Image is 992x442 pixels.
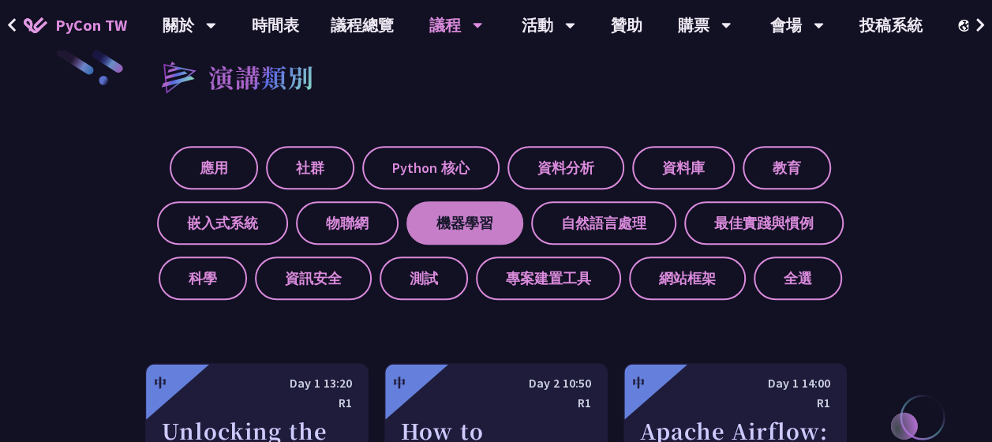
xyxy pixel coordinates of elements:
label: 最佳實踐與慣例 [684,201,844,245]
label: 全選 [754,257,842,300]
label: 應用 [170,146,258,189]
label: 嵌入式系統 [157,201,288,245]
label: 專案建置工具 [476,257,621,300]
span: PyCon TW [55,13,127,37]
img: Home icon of PyCon TW 2025 [24,17,47,33]
label: 物聯網 [296,201,399,245]
div: 中 [393,373,406,392]
label: 教育 [743,146,831,189]
label: 科學 [159,257,247,300]
label: 資料庫 [632,146,735,189]
label: 社群 [266,146,354,189]
div: R1 [640,393,830,413]
img: heading-bullet [145,47,208,107]
div: R1 [401,393,591,413]
div: Day 1 14:00 [640,373,830,393]
label: 網站框架 [629,257,746,300]
div: R1 [162,393,352,413]
label: 資訊安全 [255,257,372,300]
img: Locale Icon [958,20,974,32]
label: 測試 [380,257,468,300]
div: 中 [632,373,645,392]
label: 機器學習 [406,201,523,245]
div: 中 [154,373,167,392]
label: 資料分析 [507,146,624,189]
label: Python 核心 [362,146,500,189]
label: 自然語言處理 [531,201,676,245]
div: Day 2 10:50 [401,373,591,393]
h2: 演講類別 [208,58,314,96]
div: Day 1 13:20 [162,373,352,393]
a: PyCon TW [8,6,143,45]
